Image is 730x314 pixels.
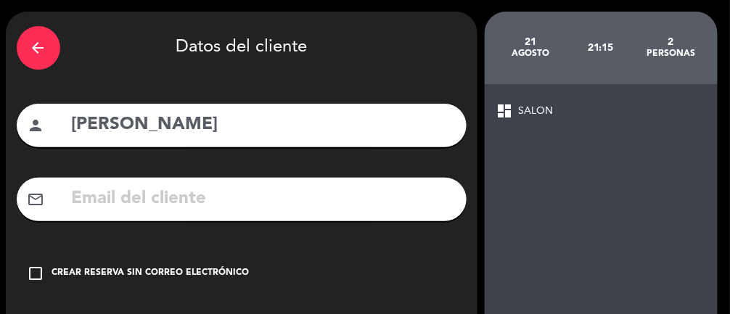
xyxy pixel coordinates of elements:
input: Email del cliente [70,184,456,214]
div: 21:15 [565,22,636,73]
i: mail_outline [28,191,45,208]
div: agosto [496,48,566,59]
i: arrow_back [30,39,47,57]
div: personas [636,48,706,59]
div: 2 [636,36,706,48]
div: Crear reserva sin correo electrónico [52,266,250,281]
div: Datos del cliente [17,22,467,73]
div: 21 [496,36,566,48]
input: Nombre del cliente [70,110,456,140]
span: SALON [519,103,554,120]
i: person [28,117,45,134]
span: dashboard [496,102,514,120]
i: check_box_outline_blank [28,265,45,282]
